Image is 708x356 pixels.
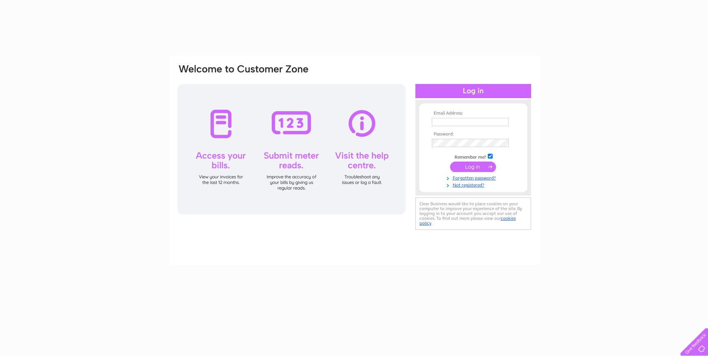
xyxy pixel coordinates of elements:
[432,181,517,188] a: Not registered?
[450,162,496,172] input: Submit
[415,197,531,230] div: Clear Business would like to place cookies on your computer to improve your experience of the sit...
[420,216,516,226] a: cookies policy
[430,111,517,116] th: Email Address:
[430,132,517,137] th: Password:
[430,153,517,160] td: Remember me?
[432,174,517,181] a: Forgotten password?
